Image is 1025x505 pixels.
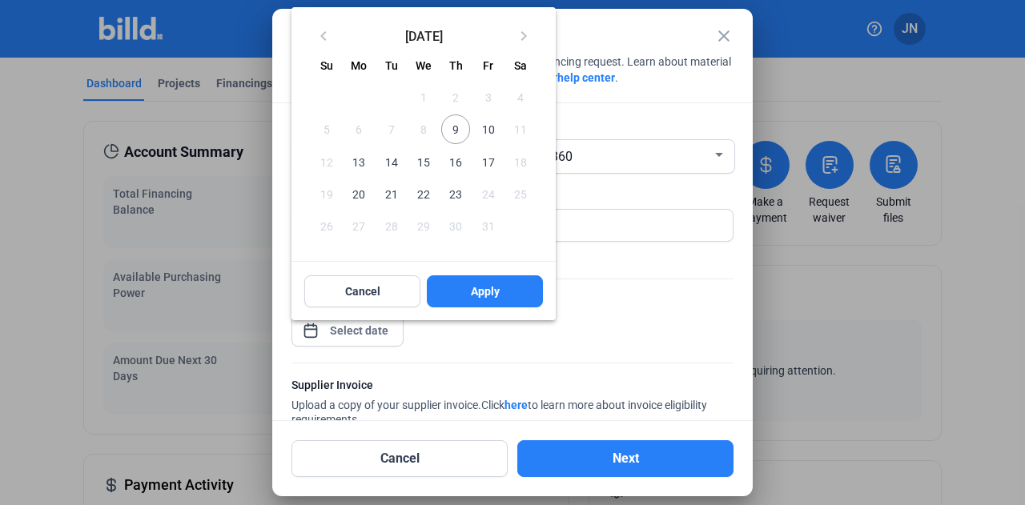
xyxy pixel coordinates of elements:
span: 31 [473,211,502,240]
span: 19 [312,179,341,208]
button: October 8, 2025 [408,113,440,145]
span: 29 [409,211,438,240]
button: October 29, 2025 [408,210,440,242]
button: October 3, 2025 [472,81,504,113]
button: October 10, 2025 [472,113,504,145]
button: October 14, 2025 [376,146,408,178]
mat-icon: keyboard_arrow_left [314,26,333,46]
span: 26 [312,211,341,240]
button: October 28, 2025 [376,210,408,242]
button: October 1, 2025 [408,81,440,113]
span: Mo [351,59,367,72]
span: 6 [344,114,373,143]
button: October 16, 2025 [440,146,472,178]
span: Fr [483,59,493,72]
button: October 4, 2025 [504,81,537,113]
button: October 12, 2025 [311,146,343,178]
span: 22 [409,179,438,208]
button: October 11, 2025 [504,113,537,145]
span: Cancel [345,283,380,299]
button: October 13, 2025 [343,146,375,178]
button: October 9, 2025 [440,113,472,145]
span: 20 [344,179,373,208]
button: Apply [427,275,543,307]
button: October 18, 2025 [504,146,537,178]
span: 17 [473,147,502,176]
span: 8 [409,114,438,143]
span: 27 [344,211,373,240]
span: 3 [473,82,502,111]
span: 4 [506,82,535,111]
mat-icon: keyboard_arrow_right [514,26,533,46]
span: We [416,59,432,72]
button: October 17, 2025 [472,146,504,178]
span: 5 [312,114,341,143]
span: [DATE] [340,29,508,42]
button: October 23, 2025 [440,178,472,210]
button: October 30, 2025 [440,210,472,242]
button: October 19, 2025 [311,178,343,210]
span: Th [449,59,463,72]
button: October 5, 2025 [311,113,343,145]
span: 12 [312,147,341,176]
span: Tu [385,59,398,72]
span: 25 [506,179,535,208]
span: 23 [441,179,470,208]
span: Sa [514,59,527,72]
span: 13 [344,147,373,176]
button: October 26, 2025 [311,210,343,242]
button: October 31, 2025 [472,210,504,242]
span: 24 [473,179,502,208]
button: October 2, 2025 [440,81,472,113]
button: October 15, 2025 [408,146,440,178]
button: October 21, 2025 [376,178,408,210]
span: 9 [441,114,470,143]
span: 14 [377,147,406,176]
span: 11 [506,114,535,143]
span: 2 [441,82,470,111]
button: October 6, 2025 [343,113,375,145]
button: October 24, 2025 [472,178,504,210]
span: Apply [471,283,500,299]
button: October 22, 2025 [408,178,440,210]
button: Cancel [304,275,420,307]
span: 16 [441,147,470,176]
span: 21 [377,179,406,208]
span: 1 [409,82,438,111]
span: 28 [377,211,406,240]
button: October 27, 2025 [343,210,375,242]
button: October 20, 2025 [343,178,375,210]
span: 18 [506,147,535,176]
span: Su [320,59,333,72]
button: October 7, 2025 [376,113,408,145]
button: October 25, 2025 [504,178,537,210]
span: 10 [473,114,502,143]
span: 15 [409,147,438,176]
span: 7 [377,114,406,143]
span: 30 [441,211,470,240]
td: OCT [311,81,408,113]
